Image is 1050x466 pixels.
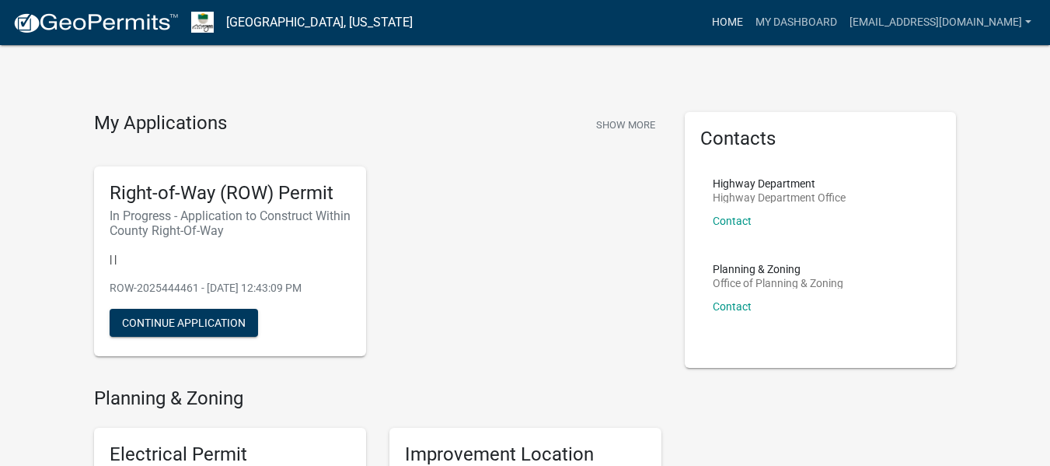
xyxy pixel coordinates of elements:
a: Home [706,8,749,37]
p: ROW-2025444461 - [DATE] 12:43:09 PM [110,280,351,296]
a: [GEOGRAPHIC_DATA], [US_STATE] [226,9,413,36]
button: Continue Application [110,309,258,337]
h5: Electrical Permit [110,443,351,466]
h4: Planning & Zoning [94,387,661,410]
a: Contact [713,300,752,313]
a: Contact [713,215,752,227]
p: Highway Department [713,178,846,189]
p: Office of Planning & Zoning [713,278,843,289]
h5: Right-of-Way (ROW) Permit [110,182,351,205]
p: Highway Department Office [713,192,846,203]
p: | | [110,251,351,268]
h6: In Progress - Application to Construct Within County Right-Of-Way [110,208,351,238]
a: [EMAIL_ADDRESS][DOMAIN_NAME] [843,8,1038,37]
h5: Contacts [700,128,941,150]
p: Planning & Zoning [713,264,843,275]
a: My Dashboard [749,8,843,37]
img: Morgan County, Indiana [191,12,214,33]
button: Show More [590,112,661,138]
h4: My Applications [94,112,227,135]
